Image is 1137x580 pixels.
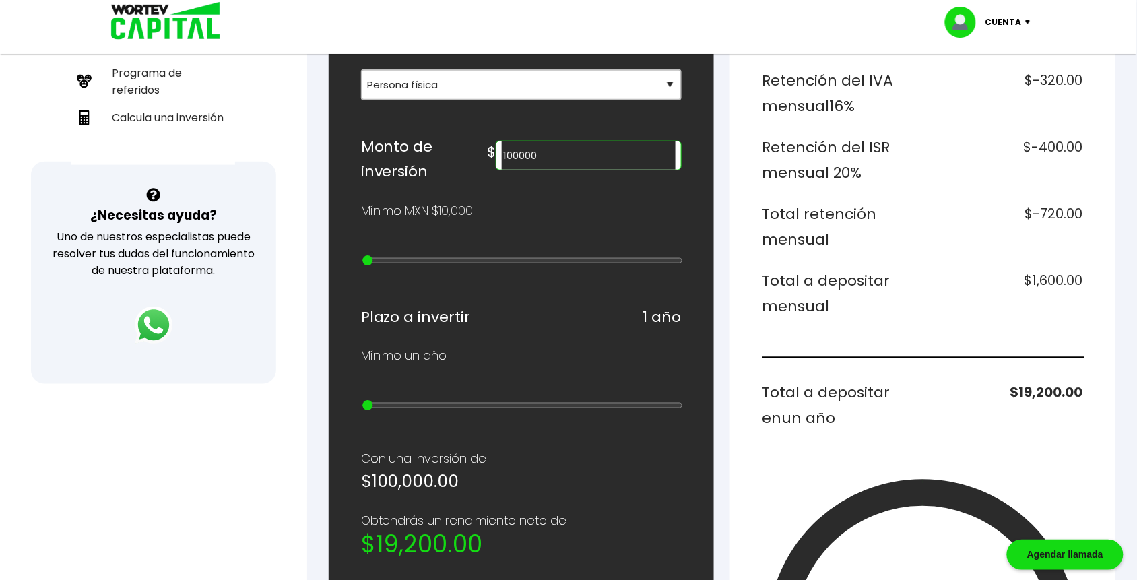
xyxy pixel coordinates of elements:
h6: $19,200.00 [928,381,1083,431]
h6: $-320.00 [928,68,1083,119]
h6: Retención del ISR mensual 20% [762,135,917,185]
img: recomiendanos-icon.9b8e9327.svg [77,74,92,89]
p: Mínimo un año [361,346,447,366]
p: Obtendrás un rendimiento neto de [361,511,682,531]
h6: 1 año [643,304,682,330]
p: Cuenta [985,12,1022,32]
h6: $-400.00 [928,135,1083,185]
h6: Total a depositar en un año [762,381,917,431]
h6: Plazo a invertir [361,304,471,330]
div: Agendar llamada [1007,540,1124,570]
p: Mínimo MXN $10,000 [361,201,474,221]
h2: $19,200.00 [361,531,682,558]
img: icon-down [1022,20,1040,24]
h6: $-720.00 [928,201,1083,252]
p: Con una inversión de [361,449,682,470]
p: Uno de nuestros especialistas puede resolver tus dudas del funcionamiento de nuestra plataforma. [48,228,259,279]
h6: Total a depositar mensual [762,268,917,319]
a: Programa de referidos [71,59,235,104]
h6: $ [487,139,496,165]
h6: $1,600.00 [928,268,1083,319]
img: logos_whatsapp-icon.242b2217.svg [135,307,172,344]
h6: Retención del IVA mensual 16% [762,68,917,119]
h3: ¿Necesitas ayuda? [90,205,217,225]
a: Calcula una inversión [71,104,235,131]
h6: Total retención mensual [762,201,917,252]
img: calculadora-icon.17d418c4.svg [77,110,92,125]
h6: Monto de inversión [361,134,487,185]
h5: $100,000.00 [361,470,682,495]
img: profile-image [945,7,985,38]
